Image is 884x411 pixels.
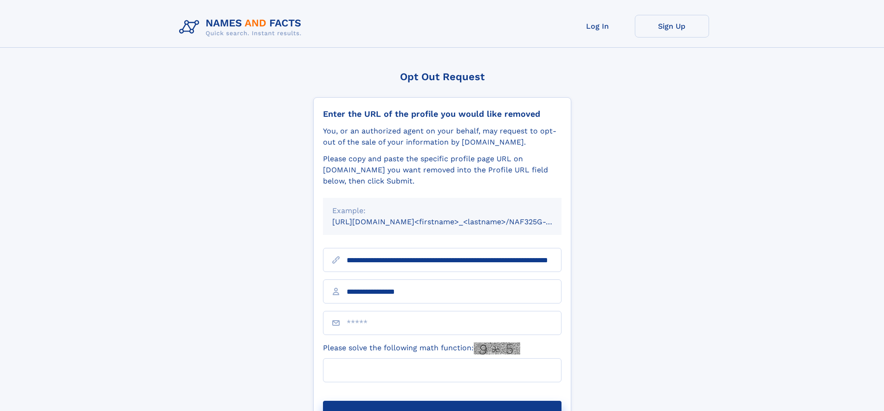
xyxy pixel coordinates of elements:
[635,15,709,38] a: Sign Up
[175,15,309,40] img: Logo Names and Facts
[323,342,520,354] label: Please solve the following math function:
[323,126,561,148] div: You, or an authorized agent on your behalf, may request to opt-out of the sale of your informatio...
[561,15,635,38] a: Log In
[332,205,552,216] div: Example:
[332,217,579,226] small: [URL][DOMAIN_NAME]<firstname>_<lastname>/NAF325G-xxxxxxxx
[323,153,561,187] div: Please copy and paste the specific profile page URL on [DOMAIN_NAME] you want removed into the Pr...
[313,71,571,82] div: Opt Out Request
[323,109,561,119] div: Enter the URL of the profile you would like removed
